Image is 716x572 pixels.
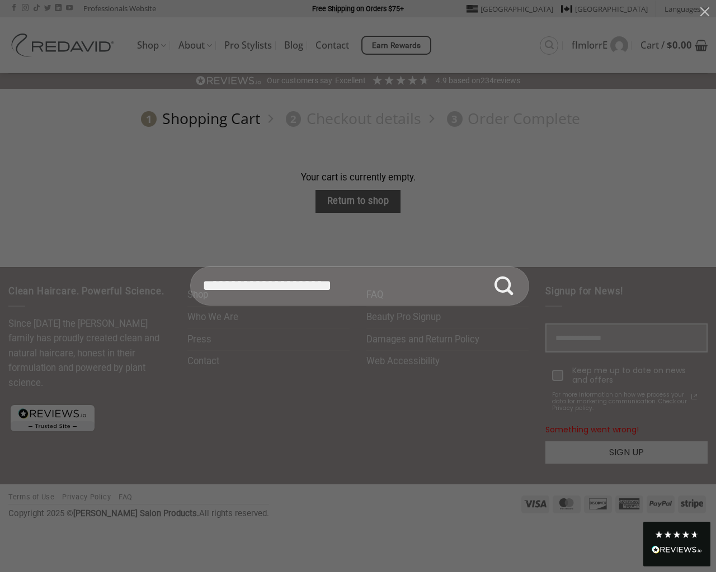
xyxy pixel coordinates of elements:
div: 4.8 Stars [654,530,699,539]
button: Submit [484,266,524,306]
div: Read All Reviews [643,522,710,566]
img: REVIEWS.io [652,546,702,554]
div: Read All Reviews [652,544,702,558]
